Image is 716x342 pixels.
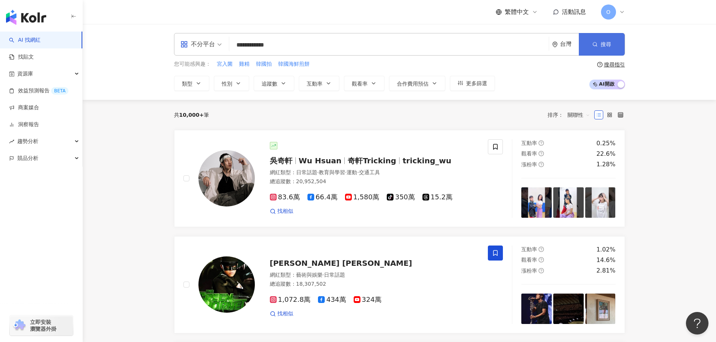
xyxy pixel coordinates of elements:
[174,112,209,118] div: 共 筆
[539,140,544,146] span: question-circle
[347,169,357,175] span: 運動
[12,319,27,331] img: chrome extension
[686,312,708,334] iframe: Help Scout Beacon - Open
[560,41,579,47] div: 台灣
[553,294,584,324] img: post-image
[521,268,537,274] span: 漲粉率
[539,257,544,262] span: question-circle
[344,76,384,91] button: 觀看率
[539,268,544,273] span: question-circle
[239,60,250,68] button: 雞精
[262,81,277,87] span: 追蹤數
[521,151,537,157] span: 觀看率
[539,151,544,156] span: question-circle
[6,10,46,25] img: logo
[277,208,293,215] span: 找相似
[521,246,537,252] span: 互動率
[216,60,233,68] button: 宮入菌
[345,193,380,201] span: 1,580萬
[539,247,544,252] span: question-circle
[174,60,211,68] span: 您可能感興趣：
[354,296,381,304] span: 324萬
[256,60,272,68] button: 韓國拍
[174,130,625,227] a: KOL Avatar吳奇軒Wu Hsuan奇軒Trickingtricking_wu網紅類型：日常話題·教育與學習·運動·交通工具總追蹤數：20,952,50483.6萬66.4萬1,580萬3...
[422,193,453,201] span: 15.2萬
[352,81,368,87] span: 觀看率
[389,76,445,91] button: 合作費用預估
[387,193,415,201] span: 350萬
[9,87,68,95] a: 效益預測報告BETA
[17,65,33,82] span: 資源庫
[548,109,594,121] div: 排序：
[568,109,590,121] span: 關聯性
[299,156,342,165] span: Wu Hsuan
[307,193,338,201] span: 66.4萬
[466,80,487,86] span: 更多篩選
[182,81,192,87] span: 類型
[403,156,451,165] span: tricking_wu
[539,162,544,167] span: question-circle
[17,133,38,150] span: 趨勢分析
[505,8,529,16] span: 繁體中文
[299,76,339,91] button: 互動率
[450,76,495,91] button: 更多篩選
[174,76,209,91] button: 類型
[270,169,479,176] div: 網紅類型 ：
[521,257,537,263] span: 觀看率
[17,150,38,167] span: 競品分析
[296,169,317,175] span: 日常話題
[553,187,584,218] img: post-image
[322,272,324,278] span: ·
[359,169,380,175] span: 交通工具
[270,271,479,279] div: 網紅類型 ：
[270,310,293,318] a: 找相似
[596,267,616,275] div: 2.81%
[9,139,14,144] span: rise
[198,256,255,313] img: KOL Avatar
[180,38,215,50] div: 不分平台
[606,8,610,16] span: O
[601,41,611,47] span: 搜尋
[596,246,616,254] div: 1.02%
[521,140,537,146] span: 互動率
[270,178,479,185] div: 總追蹤數 ： 20,952,504
[397,81,428,87] span: 合作費用預估
[174,236,625,333] a: KOL Avatar[PERSON_NAME] [PERSON_NAME]網紅類型：藝術與娛樂·日常話題總追蹤數：18,307,5021,072.8萬434萬324萬找相似互動率question...
[277,310,293,318] span: 找相似
[9,121,39,128] a: 洞察報告
[585,187,616,218] img: post-image
[9,104,39,111] a: 商案媒合
[318,296,346,304] span: 434萬
[596,256,616,264] div: 14.6%
[604,62,625,68] div: 搜尋指引
[345,169,347,175] span: ·
[597,62,602,67] span: question-circle
[296,272,322,278] span: 藝術與娛樂
[270,156,292,165] span: 吳奇軒
[180,41,188,48] span: appstore
[596,160,616,169] div: 1.28%
[596,150,616,158] div: 22.6%
[278,60,310,68] button: 韓國海鮮煎餅
[179,112,204,118] span: 10,000+
[222,81,232,87] span: 性別
[521,294,552,324] img: post-image
[217,60,233,68] span: 宮入菌
[317,169,319,175] span: ·
[10,315,73,336] a: chrome extension立即安裝 瀏覽器外掛
[521,161,537,167] span: 漲粉率
[270,259,412,268] span: [PERSON_NAME] [PERSON_NAME]
[585,294,616,324] img: post-image
[270,296,311,304] span: 1,072.8萬
[214,76,249,91] button: 性別
[307,81,322,87] span: 互動率
[9,53,34,61] a: 找貼文
[348,156,396,165] span: 奇軒Tricking
[552,42,558,47] span: environment
[9,36,41,44] a: searchAI 找網紅
[521,187,552,218] img: post-image
[562,8,586,15] span: 活動訊息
